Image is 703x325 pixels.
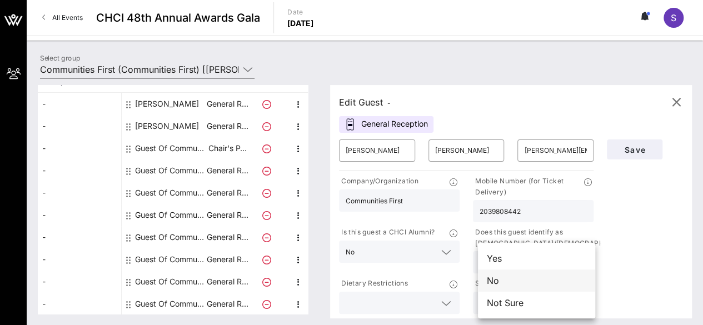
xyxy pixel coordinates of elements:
div: - [38,226,121,248]
div: - [38,204,121,226]
div: - [38,293,121,315]
div: S [664,8,684,28]
p: General R… [205,226,250,248]
div: - [38,182,121,204]
input: Email* [524,142,587,159]
div: Edit Guest [339,94,391,110]
div: No [346,248,355,256]
div: No [339,241,460,263]
div: Mar Zepeda Salazar [135,115,199,137]
div: - [38,159,121,182]
p: General R… [205,204,250,226]
span: All Events [52,13,83,22]
div: Not Sure [478,292,595,314]
span: Save [616,145,654,154]
div: - [38,137,121,159]
p: Is this guest a CHCI Alumni? [339,227,435,238]
p: General R… [205,182,250,204]
p: General R… [205,271,250,293]
p: Dietary Restrictions [339,278,408,289]
div: Guest Of Communities First [135,248,205,271]
div: Guest Of Communities First [135,293,205,315]
input: First Name* [346,142,408,159]
span: - [387,99,391,107]
p: Sponsor Group Name [473,278,547,289]
div: General Reception [339,116,433,133]
span: CHCI 48th Annual Awards Gala [96,9,260,26]
div: - [38,248,121,271]
div: Yes [478,247,595,269]
div: - [38,271,121,293]
p: General R… [205,159,250,182]
div: Guest Of Communities First [135,182,205,204]
div: Cristina Miranda [135,93,199,115]
p: [DATE] [287,18,314,29]
a: All Events [36,9,89,27]
p: General R… [205,93,250,115]
label: Select group [40,54,80,62]
div: Guest Of Communities First [135,159,205,182]
div: Guest Of Communities First [135,271,205,293]
p: Does this guest identify as [DEMOGRAPHIC_DATA]/[DEMOGRAPHIC_DATA]? [473,227,638,249]
div: Guest Of Communities First [135,137,205,159]
div: - [38,93,121,115]
p: General R… [205,248,250,271]
div: Guest Of Communities First [135,226,205,248]
div: Guest Of Communities First [135,204,205,226]
p: Company/Organization [339,176,418,187]
p: General R… [205,115,250,137]
div: No [478,269,595,292]
p: Mobile Number (for Ticket Delivery) [473,176,584,198]
div: - [38,115,121,137]
span: S [671,12,676,23]
button: Save [607,139,662,159]
p: General R… [205,293,250,315]
p: Date [287,7,314,18]
input: Last Name* [435,142,498,159]
p: Chair's P… [205,137,250,159]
